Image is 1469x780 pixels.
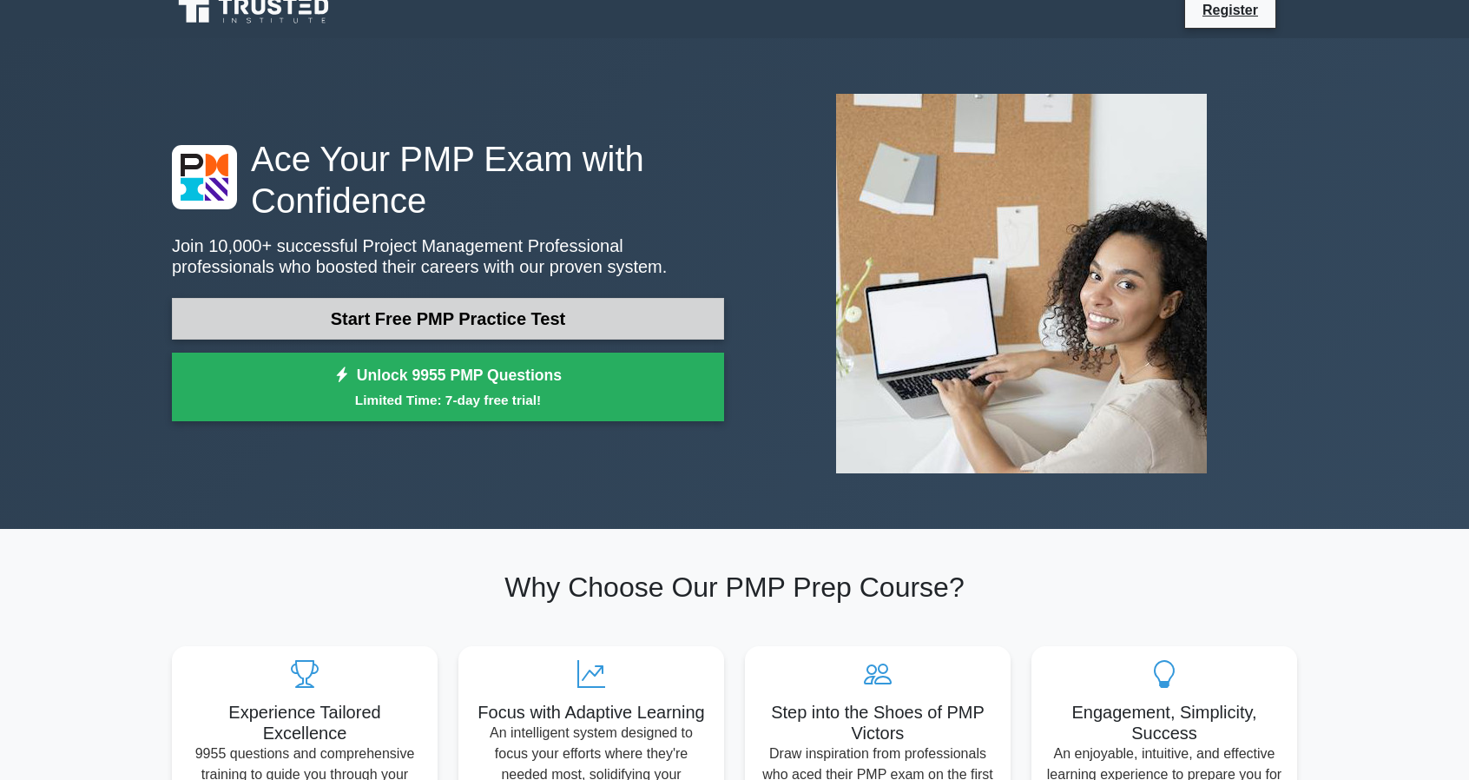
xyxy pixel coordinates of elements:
a: Start Free PMP Practice Test [172,298,724,340]
h5: Engagement, Simplicity, Success [1045,702,1283,744]
small: Limited Time: 7-day free trial! [194,390,702,410]
h2: Why Choose Our PMP Prep Course? [172,571,1297,604]
h5: Step into the Shoes of PMP Victors [759,702,997,744]
h1: Ace Your PMP Exam with Confidence [172,138,724,221]
h5: Focus with Adaptive Learning [472,702,710,723]
p: Join 10,000+ successful Project Management Professional professionals who boosted their careers w... [172,235,724,277]
a: Unlock 9955 PMP QuestionsLimited Time: 7-day free trial! [172,353,724,422]
h5: Experience Tailored Excellence [186,702,424,744]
